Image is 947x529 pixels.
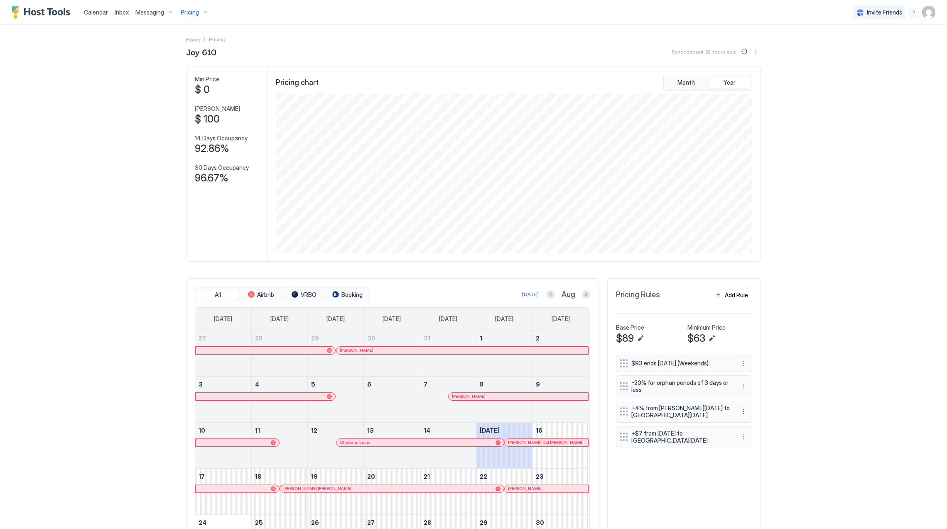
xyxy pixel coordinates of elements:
[532,377,589,392] a: August 9, 2025
[543,308,578,330] a: Saturday
[364,422,420,468] td: August 13, 2025
[480,473,487,480] span: 22
[631,379,730,394] span: -20% for orphan periods of 3 days or less
[476,331,532,377] td: August 1, 2025
[252,331,307,346] a: July 28, 2025
[12,6,74,19] a: Host Tools Logo
[420,469,476,484] a: August 21, 2025
[326,315,345,323] span: [DATE]
[215,291,221,299] span: All
[186,37,201,43] span: Home
[251,331,307,377] td: July 28, 2025
[255,519,263,526] span: 25
[251,468,307,514] td: August 18, 2025
[252,423,307,438] a: August 11, 2025
[420,331,476,377] td: July 31, 2025
[367,427,374,434] span: 13
[195,423,251,438] a: August 10, 2025
[195,287,370,303] div: tab-group
[635,333,645,343] button: Edit
[452,394,585,399] div: [PERSON_NAME]
[340,440,500,445] div: Cheedna Louis
[195,76,219,83] span: Min Price
[214,315,232,323] span: [DATE]
[255,381,259,388] span: 4
[508,440,585,445] div: [PERSON_NAME] Del [PERSON_NAME]
[709,77,750,88] button: Year
[251,376,307,422] td: August 4, 2025
[308,469,363,484] a: August 19, 2025
[439,315,457,323] span: [DATE]
[738,358,748,368] button: More options
[115,9,129,16] span: Inbox
[364,469,420,484] a: August 20, 2025
[186,45,216,58] span: Joy 610
[420,331,476,346] a: July 31, 2025
[616,290,660,300] span: Pricing Rules
[199,335,206,342] span: 27
[521,289,540,299] button: [DATE]
[424,427,430,434] span: 14
[195,331,251,377] td: July 27, 2025
[283,486,351,491] span: [PERSON_NAME] [PERSON_NAME]
[186,35,201,44] div: Breadcrumb
[364,331,420,346] a: July 30, 2025
[181,9,199,16] span: Pricing
[495,315,513,323] span: [DATE]
[738,381,748,391] button: More options
[308,468,364,514] td: August 19, 2025
[270,315,289,323] span: [DATE]
[476,469,532,484] a: August 22, 2025
[420,376,476,422] td: August 7, 2025
[532,422,589,468] td: August 16, 2025
[480,519,488,526] span: 29
[283,289,325,301] button: VRBO
[476,468,532,514] td: August 22, 2025
[276,78,319,88] span: Pricing chart
[616,332,634,345] span: $89
[487,308,522,330] a: Friday
[631,404,730,419] span: +4% from [PERSON_NAME][DATE] to [GEOGRAPHIC_DATA][DATE]
[195,135,248,142] span: 14 Days Occupancy
[909,7,919,17] div: menu
[209,36,226,42] span: Breadcrumb
[480,335,482,342] span: 1
[738,381,748,391] div: menu
[532,423,589,438] a: August 16, 2025
[195,142,229,155] span: 92.86%
[308,331,364,377] td: July 29, 2025
[424,335,430,342] span: 31
[552,315,570,323] span: [DATE]
[283,486,500,491] div: [PERSON_NAME] [PERSON_NAME]
[687,332,705,345] span: $63
[195,468,251,514] td: August 17, 2025
[424,473,430,480] span: 21
[364,376,420,422] td: August 6, 2025
[135,9,164,16] span: Messaging
[665,77,707,88] button: Month
[420,377,476,392] a: August 7, 2025
[532,331,589,377] td: August 2, 2025
[364,468,420,514] td: August 20, 2025
[308,376,364,422] td: August 5, 2025
[367,519,375,526] span: 27
[707,333,717,343] button: Edit
[308,377,363,392] a: August 5, 2025
[508,486,542,491] span: [PERSON_NAME]
[251,422,307,468] td: August 11, 2025
[532,469,589,484] a: August 23, 2025
[195,164,249,171] span: 30 Days Occupancy
[252,469,307,484] a: August 18, 2025
[431,308,466,330] a: Thursday
[195,377,251,392] a: August 3, 2025
[340,348,373,353] span: [PERSON_NAME]
[663,75,752,91] div: tab-group
[476,331,532,346] a: August 1, 2025
[738,358,748,368] div: menu
[536,473,544,480] span: 23
[326,289,368,301] button: Booking
[532,468,589,514] td: August 23, 2025
[84,8,108,17] a: Calendar
[340,348,585,353] div: [PERSON_NAME]
[582,290,590,299] button: Next month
